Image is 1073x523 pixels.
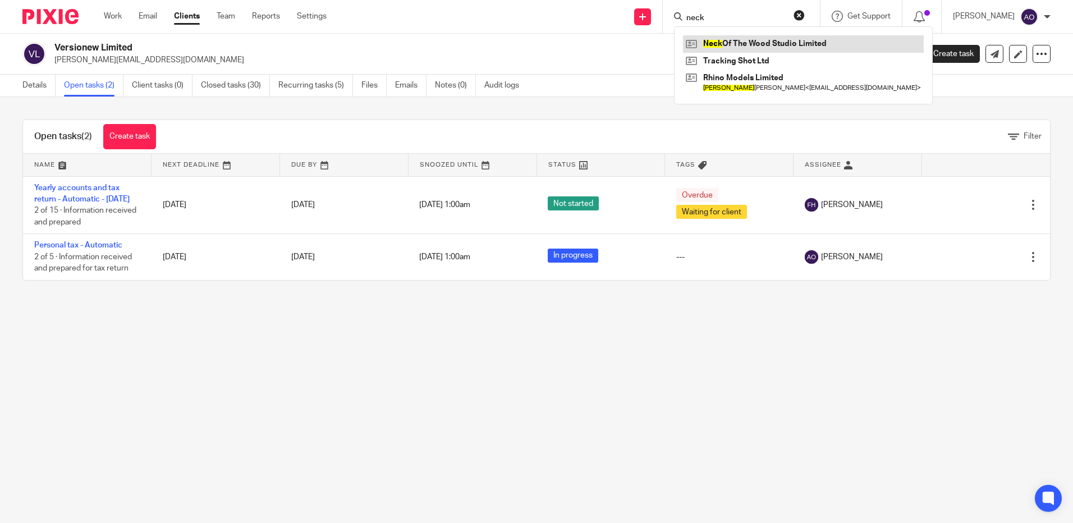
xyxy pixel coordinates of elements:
span: [DATE] 1:00am [419,253,470,261]
input: Search [685,13,786,24]
a: Open tasks (2) [64,75,123,97]
a: Reports [252,11,280,22]
span: Overdue [676,188,718,202]
span: [PERSON_NAME] [821,199,883,210]
p: [PERSON_NAME][EMAIL_ADDRESS][DOMAIN_NAME] [54,54,898,66]
img: svg%3E [22,42,46,66]
p: [PERSON_NAME] [953,11,1015,22]
span: In progress [548,249,598,263]
h1: Open tasks [34,131,92,143]
a: Personal tax - Automatic [34,241,122,249]
span: Snoozed Until [420,162,479,168]
td: [DATE] [152,234,280,280]
span: Status [548,162,576,168]
a: Team [217,11,235,22]
span: [DATE] [291,253,315,261]
a: Closed tasks (30) [201,75,270,97]
a: Details [22,75,56,97]
a: Yearly accounts and tax return - Automatic - [DATE] [34,184,130,203]
img: svg%3E [1020,8,1038,26]
span: 2 of 5 · Information received and prepared for tax return [34,253,132,273]
span: [PERSON_NAME] [821,251,883,263]
div: --- [676,251,782,263]
a: Emails [395,75,427,97]
a: Email [139,11,157,22]
a: Work [104,11,122,22]
span: Filter [1024,132,1042,140]
img: svg%3E [805,250,818,264]
span: Tags [676,162,695,168]
h2: Versionew Limited [54,42,729,54]
a: Create task [915,45,980,63]
span: (2) [81,132,92,141]
a: Create task [103,124,156,149]
button: Clear [794,10,805,21]
span: Waiting for client [676,205,747,219]
img: svg%3E [805,198,818,212]
a: Clients [174,11,200,22]
span: [DATE] 1:00am [419,201,470,209]
span: Get Support [847,12,891,20]
a: Files [361,75,387,97]
img: Pixie [22,9,79,24]
a: Notes (0) [435,75,476,97]
span: 2 of 15 · Information received and prepared [34,207,136,226]
td: [DATE] [152,176,280,234]
a: Recurring tasks (5) [278,75,353,97]
span: [DATE] [291,201,315,209]
a: Settings [297,11,327,22]
a: Audit logs [484,75,528,97]
a: Client tasks (0) [132,75,192,97]
span: Not started [548,196,599,210]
